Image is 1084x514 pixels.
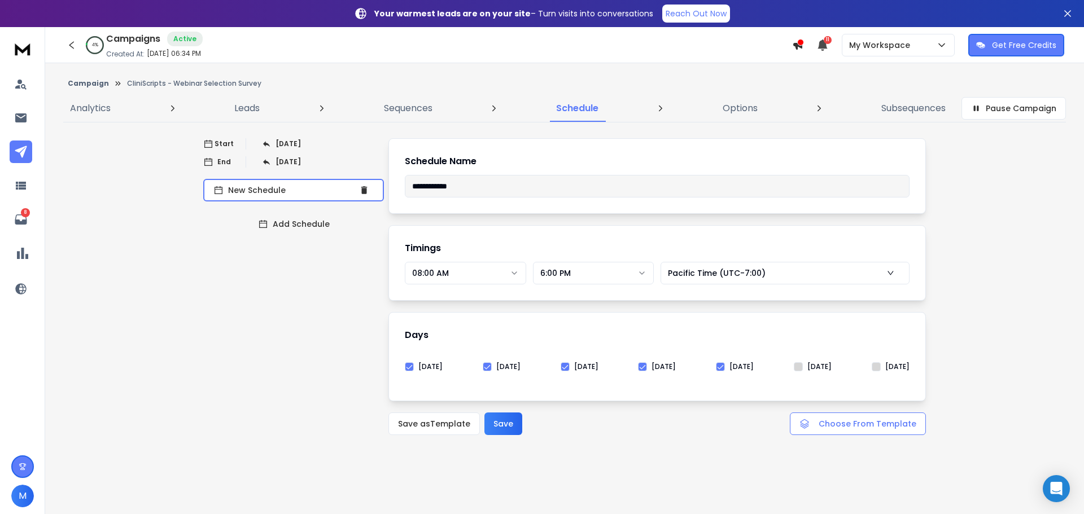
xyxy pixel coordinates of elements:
[127,79,261,88] p: CliniScripts - Webinar Selection Survey
[662,5,730,23] a: Reach Out Now
[849,39,915,51] p: My Workspace
[276,139,301,148] p: [DATE]
[668,267,770,279] p: Pacific Time (UTC-7:00)
[11,38,34,59] img: logo
[217,157,231,166] p: End
[374,8,653,19] p: – Turn visits into conversations
[106,32,160,46] h1: Campaigns
[377,95,439,122] a: Sequences
[106,50,145,59] p: Created At:
[484,412,522,435] button: Save
[92,42,98,49] p: 4 %
[574,362,598,371] label: [DATE]
[21,208,30,217] p: 8
[418,362,443,371] label: [DATE]
[961,97,1066,120] button: Pause Campaign
[1043,475,1070,502] div: Open Intercom Messenger
[652,362,676,371] label: [DATE]
[70,102,111,115] p: Analytics
[807,362,832,371] label: [DATE]
[723,102,758,115] p: Options
[215,139,234,148] p: Start
[11,485,34,507] button: M
[875,95,952,122] a: Subsequences
[167,32,203,46] div: Active
[228,95,266,122] a: Leads
[885,362,910,371] label: [DATE]
[824,36,832,44] span: 11
[992,39,1056,51] p: Get Free Credits
[10,208,32,231] a: 8
[968,34,1064,56] button: Get Free Credits
[556,102,598,115] p: Schedule
[63,95,117,122] a: Analytics
[549,95,605,122] a: Schedule
[388,412,480,435] button: Save asTemplate
[716,95,764,122] a: Options
[234,102,260,115] p: Leads
[819,418,916,429] span: Choose From Template
[405,241,910,255] h1: Timings
[68,79,109,88] button: Campaign
[790,412,926,435] button: Choose From Template
[533,262,654,284] button: 6:00 PM
[405,262,526,284] button: 08:00 AM
[405,155,910,168] h1: Schedule Name
[496,362,521,371] label: [DATE]
[203,213,384,235] button: Add Schedule
[147,49,201,58] p: [DATE] 06:34 PM
[276,157,301,166] p: [DATE]
[405,328,910,342] h1: Days
[881,102,946,115] p: Subsequences
[374,8,531,19] strong: Your warmest leads are on your site
[228,184,355,196] p: New Schedule
[384,102,432,115] p: Sequences
[666,8,727,19] p: Reach Out Now
[729,362,754,371] label: [DATE]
